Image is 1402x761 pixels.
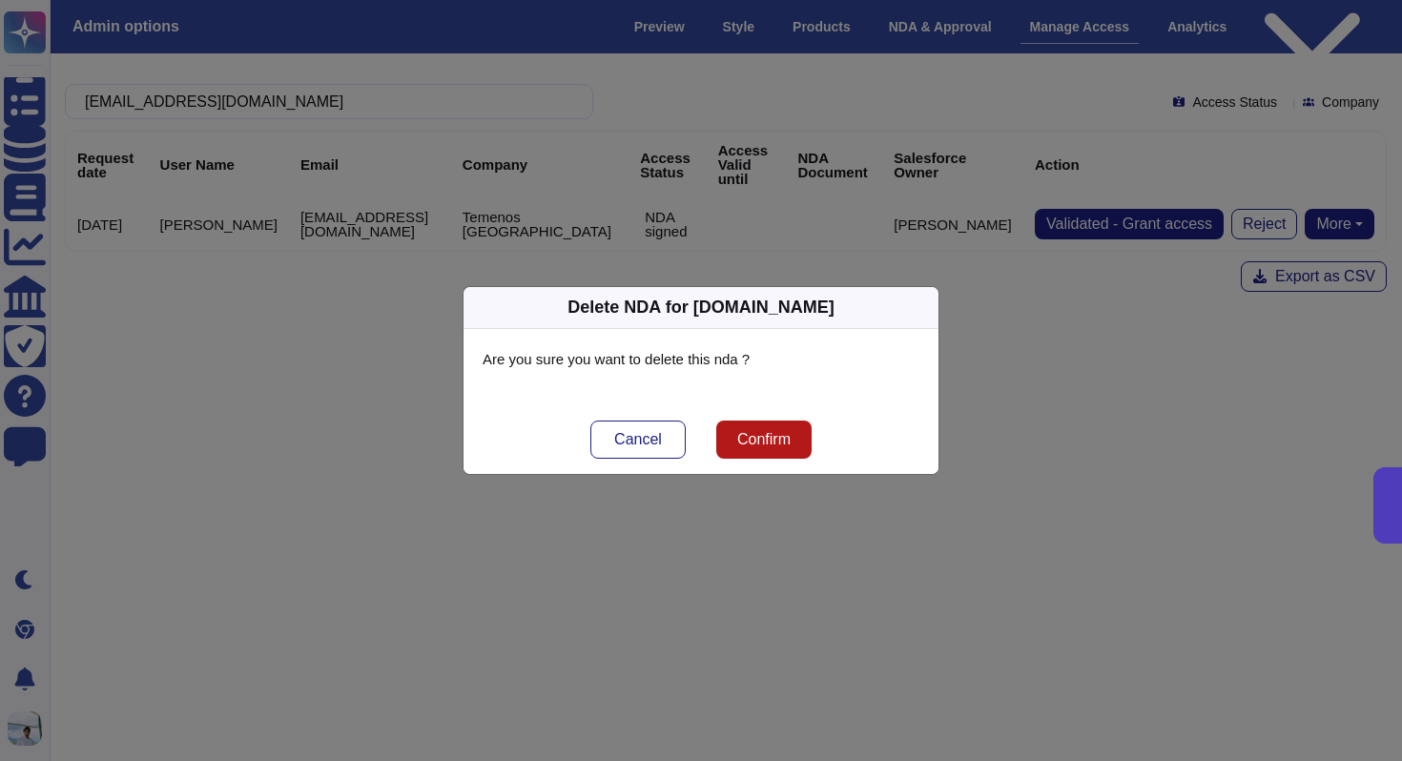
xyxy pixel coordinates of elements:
p: Are you sure you want to delete this nda ? [483,348,919,371]
button: Cancel [590,421,686,459]
button: Confirm [716,421,812,459]
span: Confirm [737,432,791,447]
span: Cancel [614,432,662,447]
div: Delete NDA for [DOMAIN_NAME] [567,295,834,320]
